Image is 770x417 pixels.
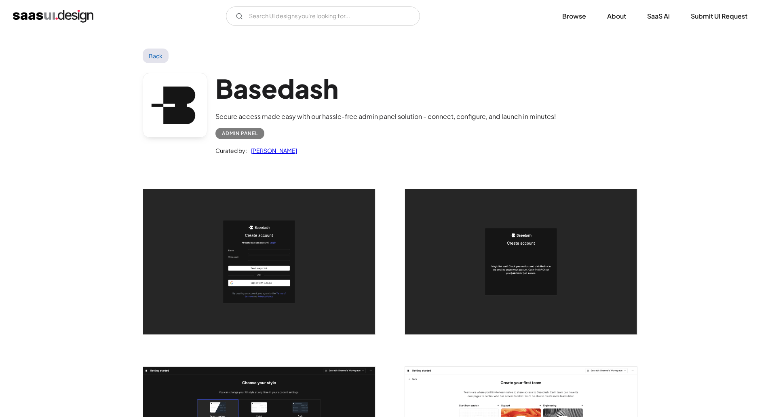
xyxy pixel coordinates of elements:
a: Browse [553,7,596,25]
div: Secure access made easy with our hassle-free admin panel solution - connect, configure, and launc... [215,112,556,121]
div: Admin Panel [222,129,258,138]
a: Back [143,49,169,63]
img: 643cf6e9a5db4f85c3c29ce5_Basedash%20Signup%20Screen.png [143,189,375,334]
img: 643cf6fb5b78482f093843b8_Basedash%20Magic%20link%20Sent%20Screen.png [405,189,637,334]
a: About [597,7,636,25]
a: open lightbox [405,189,637,334]
a: Submit UI Request [681,7,757,25]
a: home [13,10,93,23]
form: Email Form [226,6,420,26]
a: open lightbox [143,189,375,334]
input: Search UI designs you're looking for... [226,6,420,26]
a: [PERSON_NAME] [247,146,297,155]
div: Curated by: [215,146,247,155]
h1: Basedash [215,73,556,104]
a: SaaS Ai [637,7,679,25]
